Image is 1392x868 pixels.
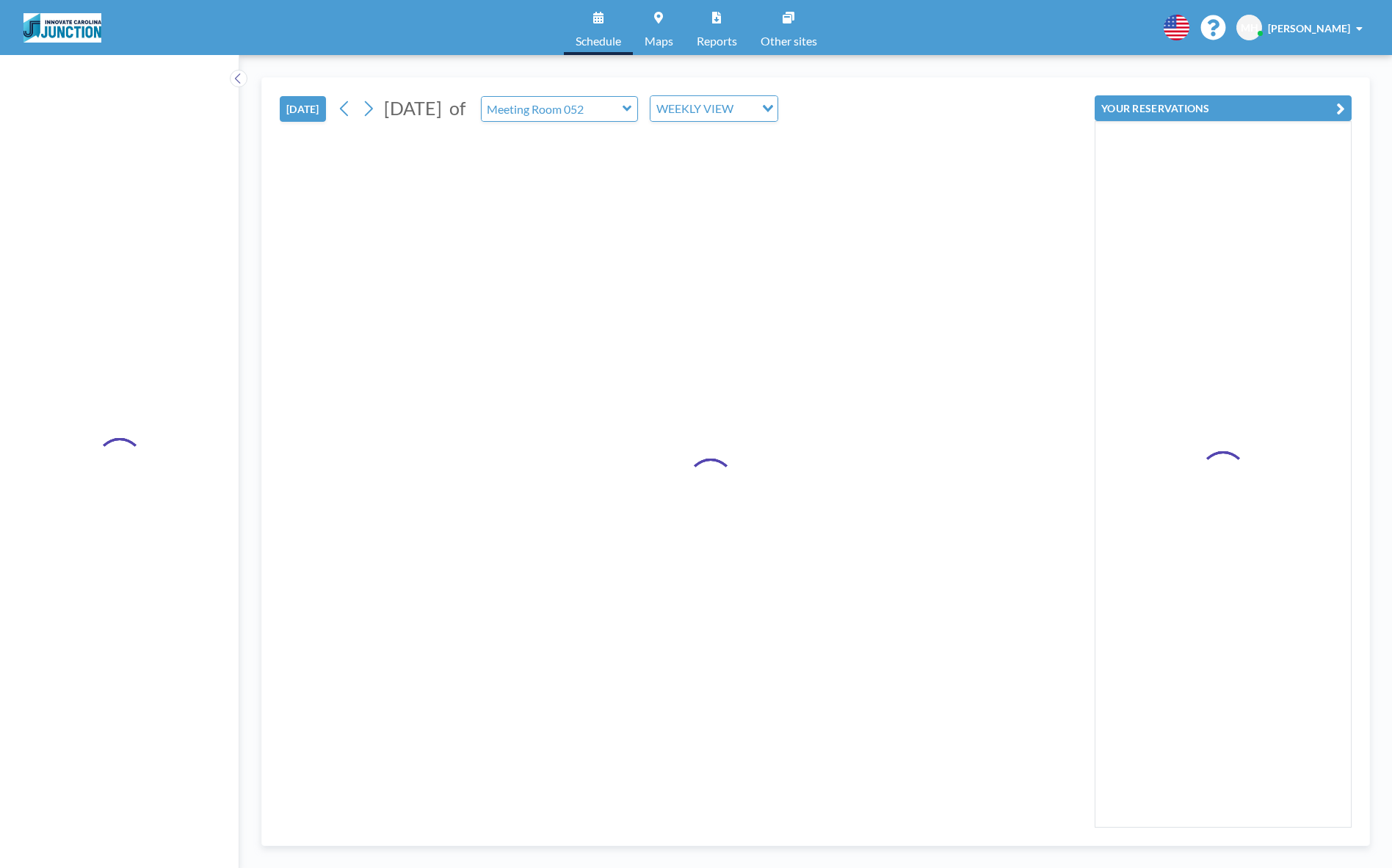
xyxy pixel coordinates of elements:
[1095,95,1352,121] button: YOUR RESERVATIONS
[384,97,442,119] span: [DATE]
[482,97,623,121] input: Meeting Room 052
[576,35,621,47] span: Schedule
[738,99,753,118] input: Search for option
[1241,21,1258,34] span: MH
[1268,22,1350,34] span: [PERSON_NAME]
[697,35,737,47] span: Reports
[761,35,817,47] span: Other sites
[23,13,101,43] img: organization-logo
[645,35,673,47] span: Maps
[449,97,465,120] span: of
[650,96,777,121] div: Search for option
[653,99,736,118] span: WEEKLY VIEW
[280,96,326,122] button: [DATE]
